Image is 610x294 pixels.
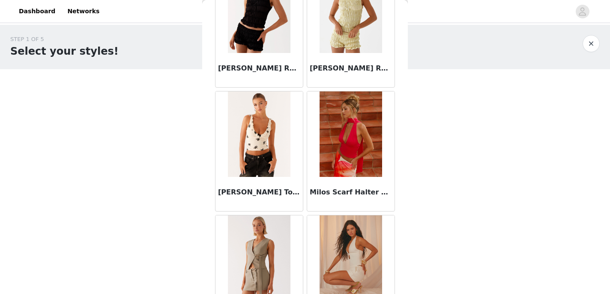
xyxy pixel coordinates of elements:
[310,63,392,73] h3: [PERSON_NAME] Ruched Tank Top - Yellow
[228,91,290,177] img: Milena Cami Top - Nude
[578,5,586,18] div: avatar
[14,2,60,21] a: Dashboard
[10,35,119,44] div: STEP 1 OF 5
[62,2,105,21] a: Networks
[218,63,300,73] h3: [PERSON_NAME] Ruched Tank Top - Black
[10,44,119,59] h1: Select your styles!
[320,91,382,177] img: Milos Scarf Halter Neck Top - Fuchsia Pink
[310,187,392,197] h3: Milos Scarf Halter Neck Top - Fuchsia Pink
[218,187,300,197] h3: [PERSON_NAME] Top - Nude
